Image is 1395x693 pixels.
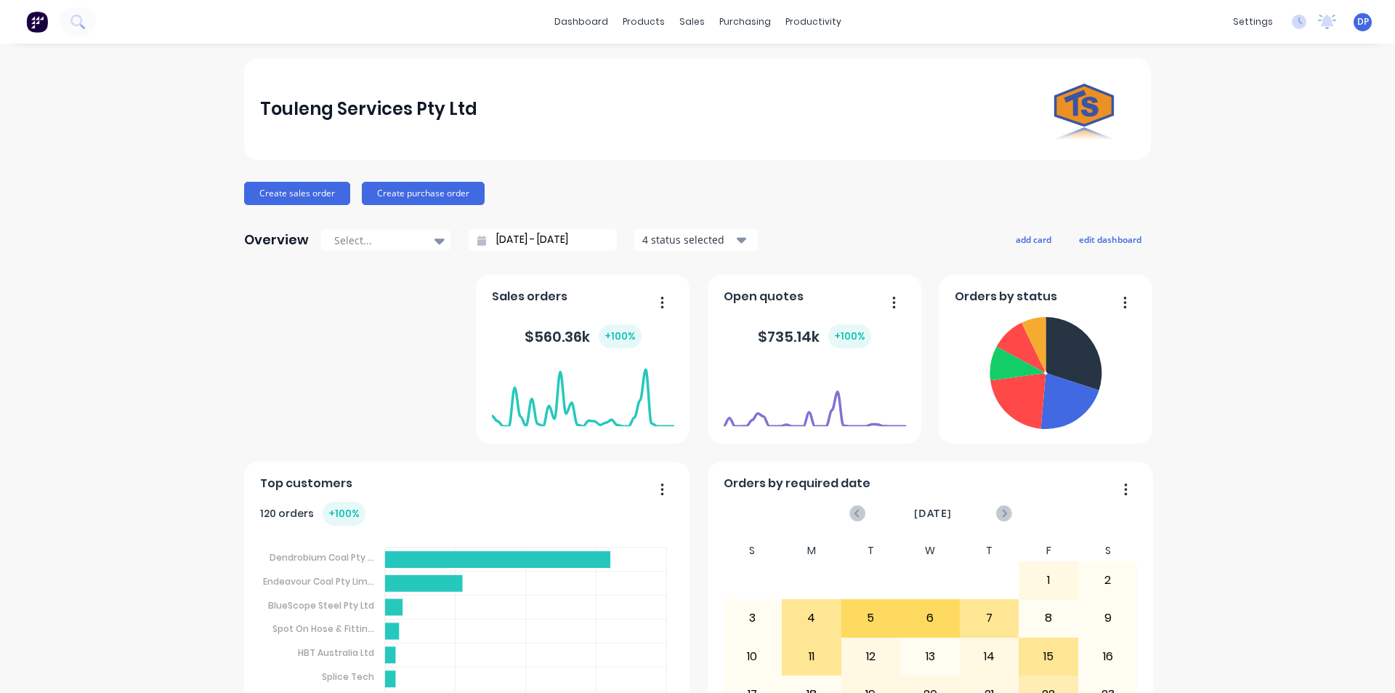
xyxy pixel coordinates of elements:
[260,95,477,124] div: Touleng Services Pty Ltd
[26,11,48,33] img: Factory
[1079,600,1137,636] div: 9
[1226,11,1280,33] div: settings
[642,232,734,247] div: 4 status selected
[270,551,374,564] tspan: Dendrobium Coal Pty ...
[901,600,959,636] div: 6
[272,622,374,635] tspan: Spot On Hose & Fittin...
[724,288,804,305] span: Open quotes
[525,324,642,348] div: $ 560.36k
[1357,15,1369,28] span: DP
[322,670,374,683] tspan: Splice Tech
[1033,58,1135,160] img: Touleng Services Pty Ltd
[1019,540,1078,561] div: F
[634,229,758,251] button: 4 status selected
[672,11,712,33] div: sales
[955,288,1057,305] span: Orders by status
[783,600,841,636] div: 4
[260,502,365,526] div: 120 orders
[1019,638,1077,675] div: 15
[1079,562,1137,598] div: 2
[960,540,1019,561] div: T
[961,600,1019,636] div: 7
[1069,230,1151,249] button: edit dashboard
[724,600,782,636] div: 3
[244,182,350,205] button: Create sales order
[1078,540,1138,561] div: S
[841,540,901,561] div: T
[723,540,783,561] div: S
[842,600,900,636] div: 5
[1006,230,1061,249] button: add card
[901,638,959,675] div: 13
[828,324,871,348] div: + 100 %
[492,288,567,305] span: Sales orders
[758,324,871,348] div: $ 735.14k
[724,638,782,675] div: 10
[547,11,615,33] a: dashboard
[914,505,952,521] span: [DATE]
[615,11,672,33] div: products
[900,540,960,561] div: W
[244,225,309,255] div: Overview
[298,646,374,659] tspan: HBT Australia Ltd
[782,540,841,561] div: M
[260,475,352,492] span: Top customers
[323,502,365,526] div: + 100 %
[842,638,900,675] div: 12
[1079,638,1137,675] div: 16
[263,575,374,588] tspan: Endeavour Coal Pty Lim...
[362,182,485,205] button: Create purchase order
[778,11,849,33] div: productivity
[268,598,374,611] tspan: BlueScope Steel Pty Ltd
[599,324,642,348] div: + 100 %
[1019,600,1077,636] div: 8
[1019,562,1077,598] div: 1
[712,11,778,33] div: purchasing
[961,638,1019,675] div: 14
[783,638,841,675] div: 11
